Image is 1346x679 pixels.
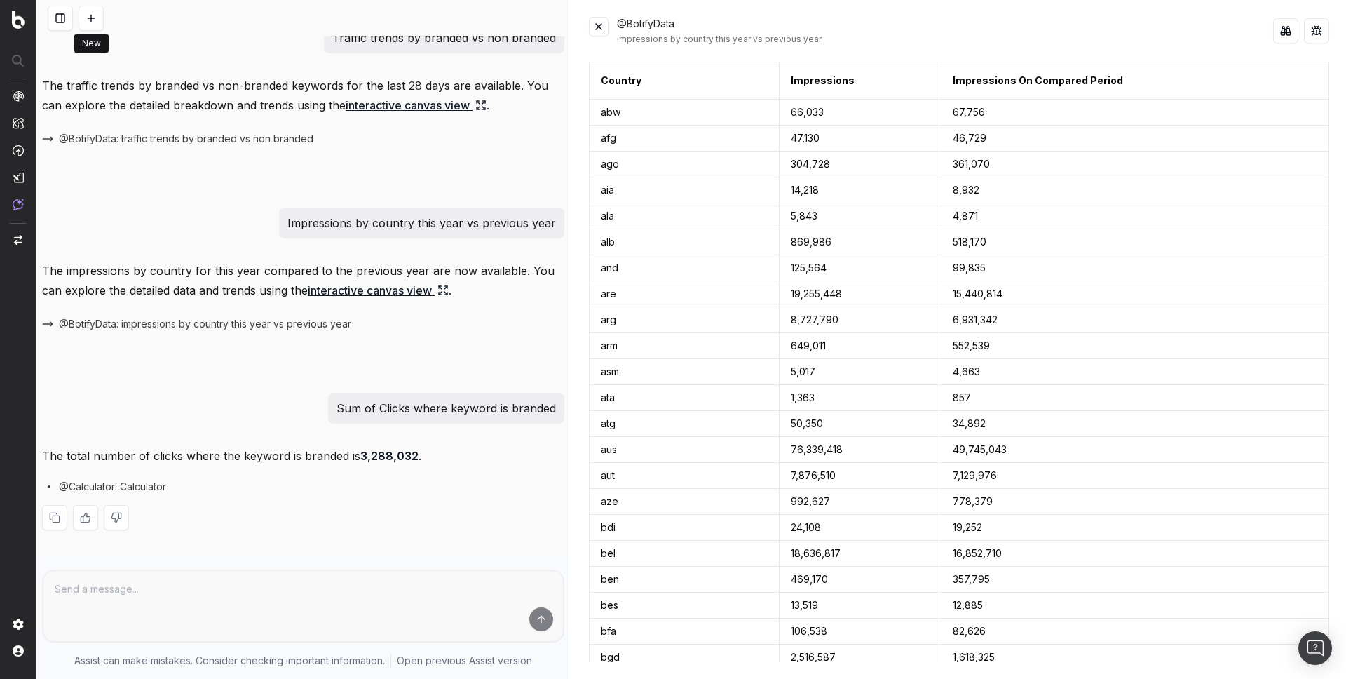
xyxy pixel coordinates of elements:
[589,619,779,645] td: bfa
[308,281,449,300] a: interactive canvas view
[941,567,1329,593] td: 357,795
[589,203,779,229] td: ala
[941,333,1329,359] td: 552,539
[941,100,1329,126] td: 67,756
[941,203,1329,229] td: 4,871
[779,333,941,359] td: 649,011
[74,654,385,668] p: Assist can make mistakes. Consider checking important information.
[779,281,941,307] td: 19,255,448
[397,654,532,668] a: Open previous Assist version
[941,437,1329,463] td: 49,745,043
[779,229,941,255] td: 869,986
[779,385,941,411] td: 1,363
[589,463,779,489] td: aut
[779,359,941,385] td: 5,017
[42,446,564,466] p: The total number of clicks where the keyword is branded is .
[59,317,351,331] span: @BotifyData: impressions by country this year vs previous year
[791,74,855,88] button: Impressions
[779,126,941,152] td: 47,130
[42,317,368,331] button: @BotifyData: impressions by country this year vs previous year
[779,515,941,541] td: 24,108
[941,126,1329,152] td: 46,729
[941,619,1329,645] td: 82,626
[589,437,779,463] td: aus
[589,152,779,177] td: ago
[13,117,24,129] img: Intelligence
[589,567,779,593] td: ben
[42,132,330,146] button: @BotifyData: traffic trends by branded vs non branded
[617,34,1273,45] div: impressions by country this year vs previous year
[13,144,24,156] img: Activation
[779,619,941,645] td: 106,538
[941,645,1329,671] td: 1,618,325
[941,385,1329,411] td: 857
[941,359,1329,385] td: 4,663
[779,593,941,619] td: 13,519
[941,229,1329,255] td: 518,170
[13,199,24,210] img: Assist
[779,463,941,489] td: 7,876,510
[589,541,779,567] td: bel
[360,449,419,463] strong: 3,288,032
[779,437,941,463] td: 76,339,418
[589,229,779,255] td: alb
[589,307,779,333] td: arg
[589,645,779,671] td: bgd
[589,385,779,411] td: ata
[589,515,779,541] td: bdi
[589,411,779,437] td: atg
[14,235,22,245] img: Switch project
[941,411,1329,437] td: 34,892
[779,177,941,203] td: 14,218
[589,489,779,515] td: aze
[589,126,779,152] td: afg
[589,100,779,126] td: abw
[941,281,1329,307] td: 15,440,814
[336,398,556,418] p: Sum of Clicks where keyword is branded
[589,593,779,619] td: bes
[779,541,941,567] td: 18,636,817
[953,74,1123,88] button: Impressions On Compared Period
[617,17,1273,45] div: @BotifyData
[287,213,556,233] p: Impressions by country this year vs previous year
[59,132,313,146] span: @BotifyData: traffic trends by branded vs non branded
[941,515,1329,541] td: 19,252
[589,281,779,307] td: are
[59,480,166,494] span: @Calculator: Calculator
[941,593,1329,619] td: 12,885
[13,90,24,102] img: Analytics
[779,152,941,177] td: 304,728
[941,541,1329,567] td: 16,852,710
[941,152,1329,177] td: 361,070
[589,359,779,385] td: asm
[779,307,941,333] td: 8,727,790
[332,28,556,48] p: Traffic trends by branded vs non branded
[589,333,779,359] td: arm
[1298,631,1332,665] div: Open Intercom Messenger
[346,95,487,115] a: interactive canvas view
[779,203,941,229] td: 5,843
[779,489,941,515] td: 992,627
[601,74,641,88] button: Country
[12,11,25,29] img: Botify logo
[42,261,564,300] p: The impressions by country for this year compared to the previous year are now available. You can...
[941,307,1329,333] td: 6,931,342
[779,567,941,593] td: 469,170
[589,255,779,281] td: and
[941,463,1329,489] td: 7,129,976
[42,76,564,115] p: The traffic trends by branded vs non-branded keywords for the last 28 days are available. You can...
[13,172,24,183] img: Studio
[13,645,24,657] img: My account
[779,645,941,671] td: 2,516,587
[779,411,941,437] td: 50,350
[941,489,1329,515] td: 778,379
[13,619,24,630] img: Setting
[941,177,1329,203] td: 8,932
[82,38,101,49] p: New
[589,177,779,203] td: aia
[779,100,941,126] td: 66,033
[779,255,941,281] td: 125,564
